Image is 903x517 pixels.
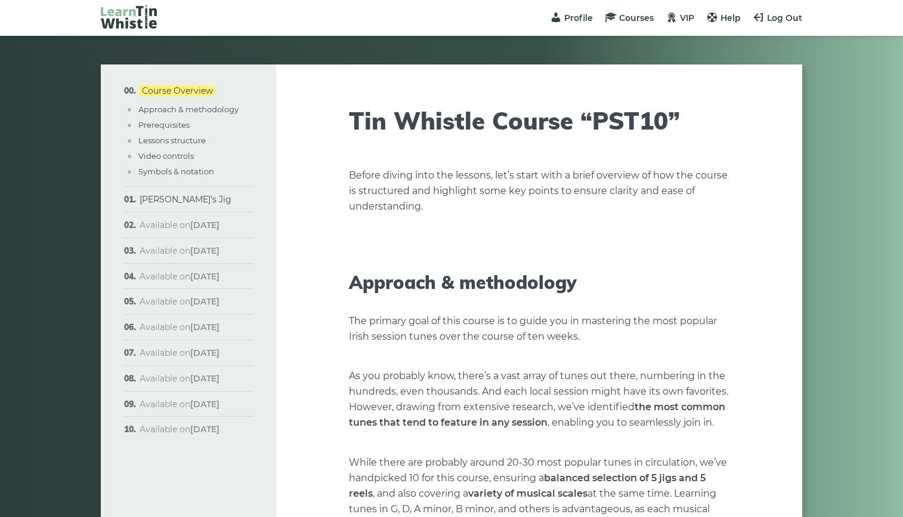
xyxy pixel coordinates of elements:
span: Courses [619,13,654,23]
a: Video controls [138,151,194,161]
span: Available on [140,424,219,435]
span: Help [720,13,741,23]
a: Symbols & notation [138,167,214,176]
a: Log Out [753,13,802,23]
strong: variety of musical scales [468,488,587,499]
span: Available on [140,245,219,256]
span: Available on [140,322,219,333]
a: Approach & methodology [138,104,239,114]
span: Available on [140,271,219,282]
h2: Approach & methodology [349,272,729,293]
strong: [DATE] [190,424,219,435]
a: [PERSON_NAME]’s Jig [140,194,231,205]
strong: [DATE] [190,245,219,256]
strong: [DATE] [190,220,219,230]
span: Available on [140,399,219,410]
strong: [DATE] [190,322,219,333]
strong: [DATE] [190,399,219,410]
span: Available on [140,373,219,384]
strong: [DATE] [190,373,219,384]
span: Log Out [767,13,802,23]
span: Available on [140,347,219,358]
a: Course Overview [140,85,215,96]
strong: [DATE] [190,271,219,282]
p: As you probably know, there’s a vast array of tunes out there, numbering in the hundreds, even th... [349,368,729,430]
strong: [DATE] [190,347,219,358]
p: Before diving into the lessons, let’s start with a brief overview of how the course is structured... [349,168,729,214]
span: Profile [564,13,593,23]
a: VIP [666,13,694,23]
span: Available on [140,220,219,230]
img: LearnTinWhistle.com [101,5,157,29]
p: The primary goal of this course is to guide you in mastering the most popular Irish session tunes... [349,313,729,344]
a: Courses [605,13,654,23]
a: Profile [550,13,593,23]
strong: [DATE] [190,296,219,307]
a: Prerequisites [138,120,190,130]
h1: Tin Whistle Course “PST10” [349,106,729,135]
span: VIP [680,13,694,23]
span: Available on [140,296,219,307]
a: Help [706,13,741,23]
a: Lessons structure [138,136,206,145]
